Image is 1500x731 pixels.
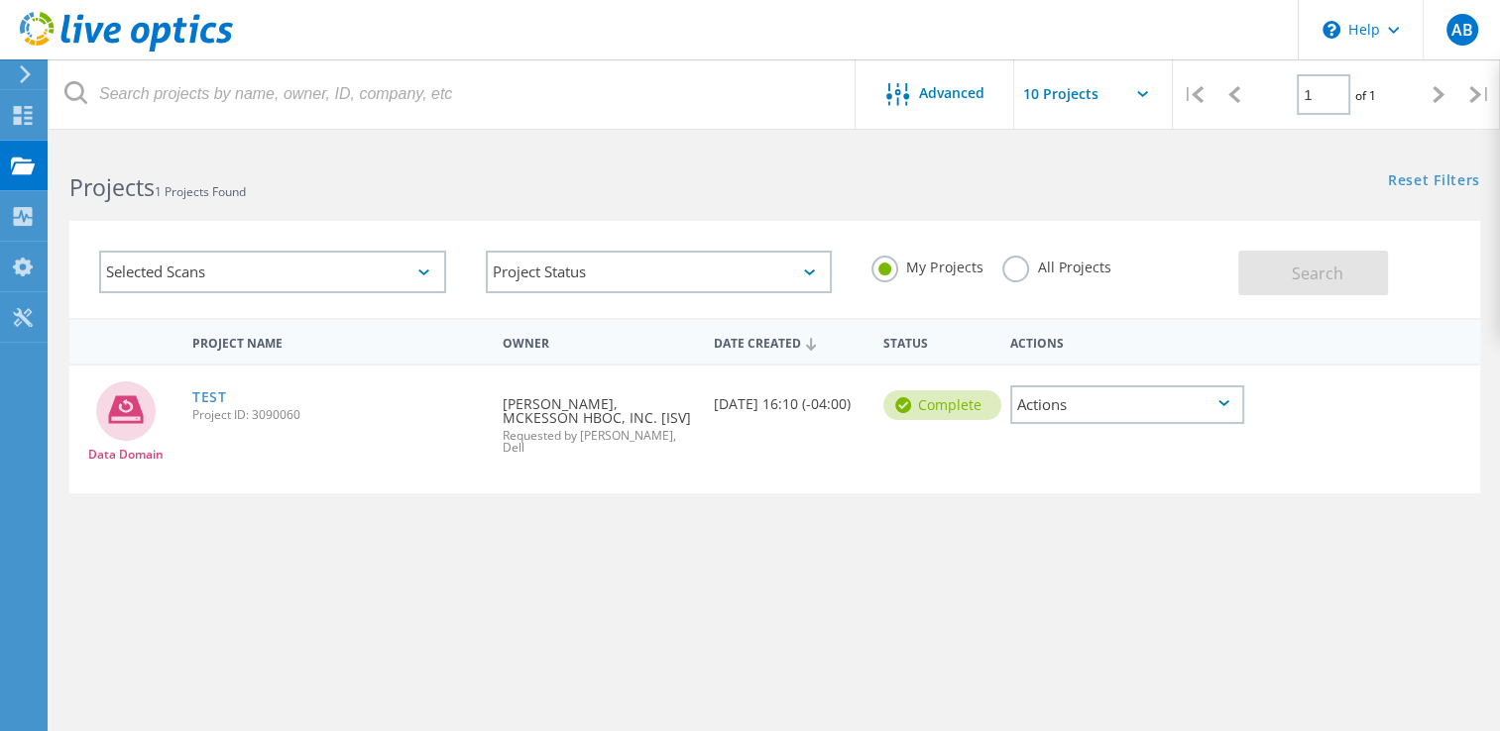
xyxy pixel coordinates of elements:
[1388,173,1480,190] a: Reset Filters
[192,390,227,404] a: TEST
[871,256,982,274] label: My Projects
[182,323,493,360] div: Project Name
[1238,251,1388,295] button: Search
[704,365,873,431] div: [DATE] 16:10 (-04:00)
[919,86,984,100] span: Advanced
[20,42,233,55] a: Live Optics Dashboard
[1450,22,1472,38] span: AB
[1173,59,1213,130] div: |
[99,251,446,293] div: Selected Scans
[873,323,1000,360] div: Status
[1292,262,1343,284] span: Search
[1000,323,1254,360] div: Actions
[1355,87,1376,104] span: of 1
[503,430,694,454] span: Requested by [PERSON_NAME], Dell
[155,183,246,200] span: 1 Projects Found
[1002,256,1110,274] label: All Projects
[69,171,155,203] b: Projects
[493,323,704,360] div: Owner
[192,409,483,421] span: Project ID: 3090060
[486,251,833,293] div: Project Status
[493,365,704,473] div: [PERSON_NAME], MCKESSON HBOC, INC. [ISV]
[88,449,164,461] span: Data Domain
[1459,59,1500,130] div: |
[704,323,873,361] div: Date Created
[1010,385,1244,424] div: Actions
[50,59,857,129] input: Search projects by name, owner, ID, company, etc
[883,390,1001,420] div: Complete
[1323,21,1340,39] svg: \n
